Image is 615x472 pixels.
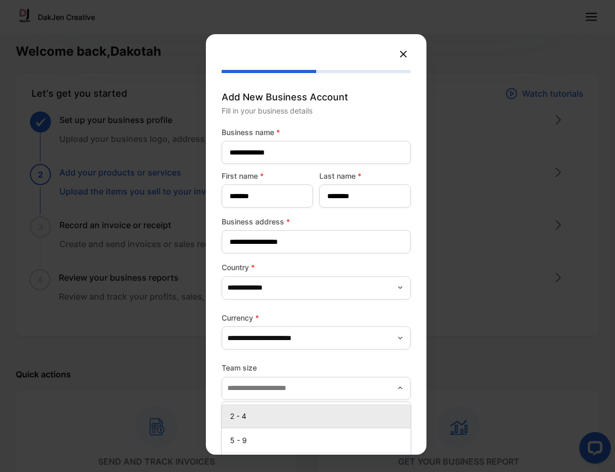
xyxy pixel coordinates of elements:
label: Business address [222,216,411,227]
p: Add New Business Account [222,90,411,104]
p: Fill in your business details [222,105,411,116]
label: Team size [222,362,411,373]
p: 2 - 4 [230,411,406,422]
label: Country [222,262,411,273]
label: First name [222,170,313,181]
label: Last name [319,170,411,181]
label: Business name [222,127,411,138]
label: Currency [222,312,411,323]
button: Open LiveChat chat widget [8,4,40,36]
p: 5 - 9 [230,435,406,446]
